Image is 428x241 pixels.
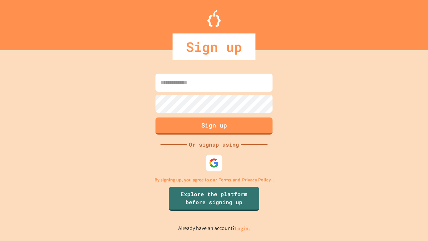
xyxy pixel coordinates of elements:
[242,176,271,183] a: Privacy Policy
[169,187,259,211] a: Explore the platform before signing up
[187,141,241,149] div: Or signup using
[209,158,219,168] img: google-icon.svg
[173,33,255,60] div: Sign up
[400,214,421,234] iframe: chat widget
[235,225,250,232] a: Log in.
[178,224,250,233] p: Already have an account?
[207,10,221,27] img: Logo.svg
[219,176,231,183] a: Terms
[155,117,273,135] button: Sign up
[154,176,274,183] p: By signing up, you agree to our and .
